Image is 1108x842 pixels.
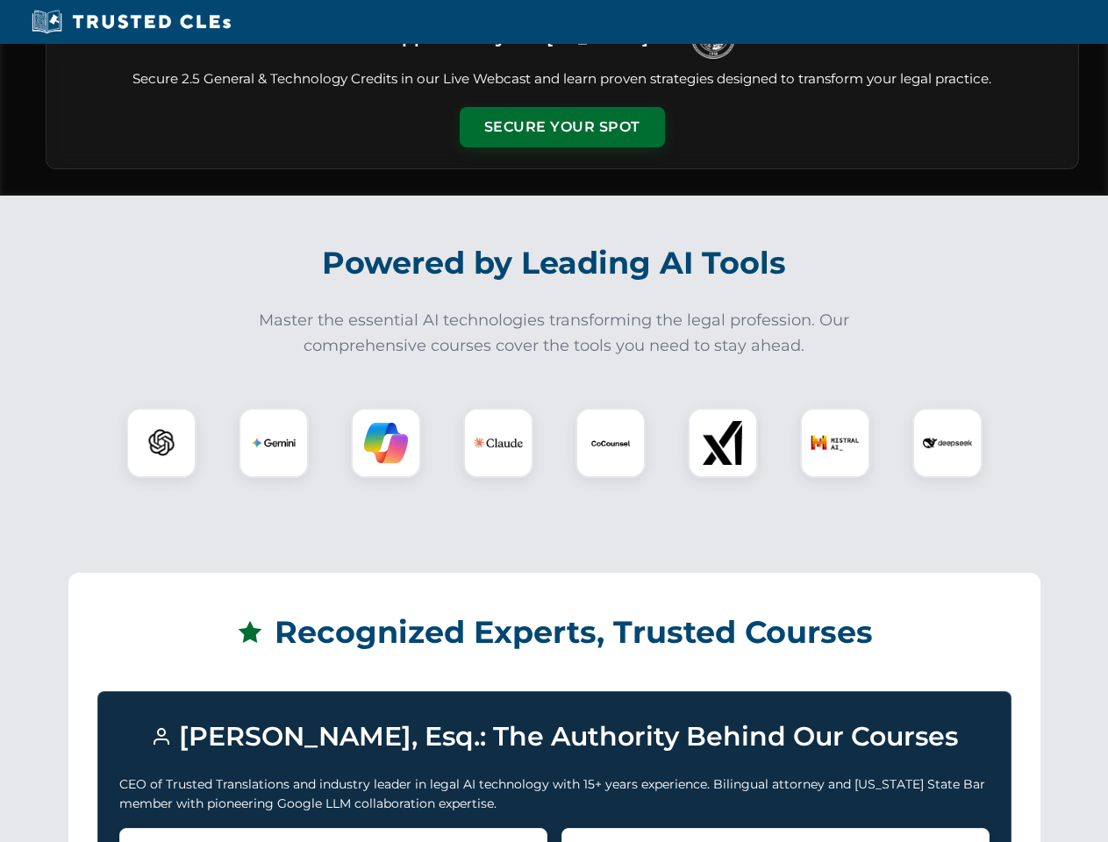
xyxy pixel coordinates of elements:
[126,408,197,478] div: ChatGPT
[97,602,1011,663] h2: Recognized Experts, Trusted Courses
[119,713,990,760] h3: [PERSON_NAME], Esq.: The Authority Behind Our Courses
[136,417,187,468] img: ChatGPT Logo
[252,421,296,465] img: Gemini Logo
[119,774,990,814] p: CEO of Trusted Translations and industry leader in legal AI technology with 15+ years experience....
[575,408,646,478] div: CoCounsel
[923,418,972,467] img: DeepSeek Logo
[463,408,533,478] div: Claude
[351,408,421,478] div: Copilot
[26,9,236,35] img: Trusted CLEs
[239,408,309,478] div: Gemini
[912,408,983,478] div: DeepSeek
[688,408,758,478] div: xAI
[68,69,1057,89] p: Secure 2.5 General & Technology Credits in our Live Webcast and learn proven strategies designed ...
[589,421,633,465] img: CoCounsel Logo
[474,418,523,467] img: Claude Logo
[701,421,745,465] img: xAI Logo
[247,308,861,359] p: Master the essential AI technologies transforming the legal profession. Our comprehensive courses...
[811,418,860,467] img: Mistral AI Logo
[364,421,408,465] img: Copilot Logo
[460,107,665,147] button: Secure Your Spot
[800,408,870,478] div: Mistral AI
[68,232,1040,294] h2: Powered by Leading AI Tools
